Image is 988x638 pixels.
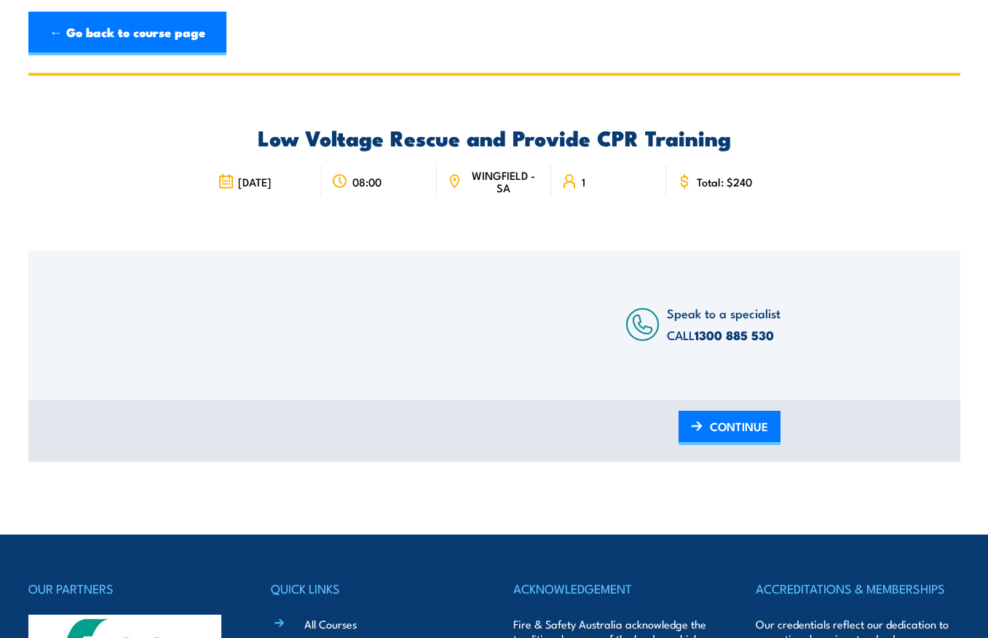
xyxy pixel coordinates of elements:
span: Speak to a specialist CALL [667,304,780,344]
a: CONTINUE [679,411,780,445]
h2: Low Voltage Rescue and Provide CPR Training [208,127,780,146]
h4: ACCREDITATIONS & MEMBERSHIPS [756,578,960,599]
span: 08:00 [352,176,382,188]
span: CONTINUE [710,407,768,446]
h4: ACKNOWLEDGEMENT [513,578,717,599]
a: 1300 885 530 [695,326,774,344]
a: ← Go back to course page [28,12,226,55]
h4: QUICK LINKS [271,578,475,599]
span: WINGFIELD - SA [466,169,541,194]
span: [DATE] [238,176,272,188]
a: All Courses [304,616,357,631]
h4: OUR PARTNERS [28,578,232,599]
span: Total: $240 [697,176,752,188]
span: 1 [582,176,585,188]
